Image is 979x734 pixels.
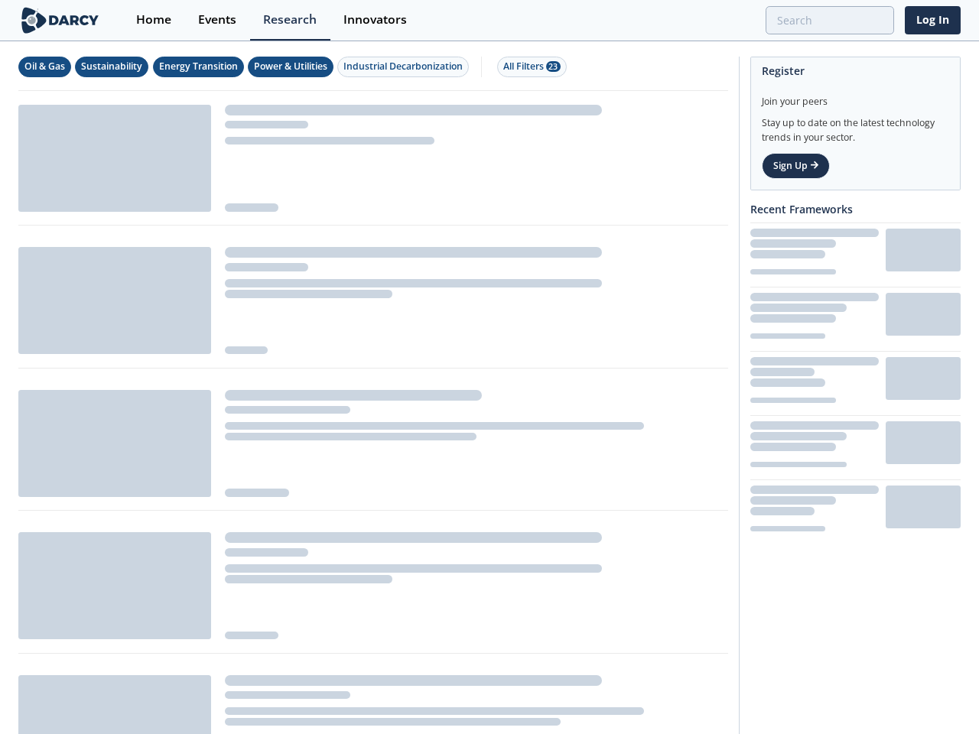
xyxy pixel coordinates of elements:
button: Oil & Gas [18,57,71,77]
button: Energy Transition [153,57,244,77]
div: Stay up to date on the latest technology trends in your sector. [762,109,949,145]
button: All Filters 23 [497,57,567,77]
div: Recent Frameworks [750,196,961,222]
img: logo-wide.svg [18,7,102,34]
input: Advanced Search [766,6,894,34]
div: Energy Transition [159,60,238,73]
div: Innovators [343,14,407,26]
div: Home [136,14,171,26]
div: Power & Utilities [254,60,327,73]
div: Research [263,14,317,26]
button: Industrial Decarbonization [337,57,469,77]
div: All Filters [503,60,561,73]
div: Oil & Gas [24,60,65,73]
div: Join your peers [762,84,949,109]
button: Sustainability [75,57,148,77]
div: Register [762,57,949,84]
a: Log In [905,6,961,34]
div: Events [198,14,236,26]
div: Sustainability [81,60,142,73]
a: Sign Up [762,153,830,179]
div: Industrial Decarbonization [343,60,463,73]
button: Power & Utilities [248,57,333,77]
span: 23 [546,61,561,72]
